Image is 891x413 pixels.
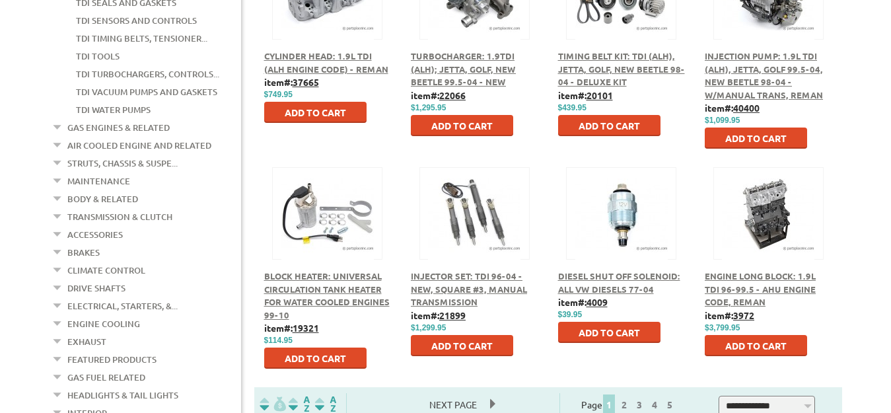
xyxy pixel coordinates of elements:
[587,296,608,308] u: 4009
[725,340,787,352] span: Add to Cart
[558,296,608,308] b: item#:
[579,120,640,131] span: Add to Cart
[705,116,740,125] span: $1,099.95
[705,128,807,149] button: Add to Cart
[67,262,145,279] a: Climate Control
[67,369,145,386] a: Gas Fuel Related
[705,335,807,356] button: Add to Cart
[416,398,490,410] a: Next Page
[411,323,446,332] span: $1,299.95
[705,309,754,321] b: item#:
[67,387,178,404] a: Headlights & Tail Lights
[411,270,527,307] a: Injector Set: TDI 96-04 - New, Square #3, Manual Transmission
[67,119,170,136] a: Gas Engines & Related
[558,103,587,112] span: $439.95
[67,155,178,172] a: Struts, Chassis & Suspe...
[285,352,346,364] span: Add to Cart
[733,309,754,321] u: 3972
[67,190,138,207] a: Body & Related
[633,398,645,410] a: 3
[411,115,513,136] button: Add to Cart
[649,398,660,410] a: 4
[733,102,760,114] u: 40400
[76,83,217,100] a: TDI Vacuum Pumps and Gaskets
[558,310,583,319] span: $39.95
[664,398,676,410] a: 5
[293,322,319,334] u: 19321
[411,335,513,356] button: Add to Cart
[431,340,493,352] span: Add to Cart
[411,103,446,112] span: $1,295.95
[705,270,816,307] a: Engine Long Block: 1.9L TDI 96-99.5 - AHU Engine Code, Reman
[76,30,207,47] a: TDI Timing Belts, Tensioner...
[67,297,178,315] a: Electrical, Starters, &...
[439,309,466,321] u: 21899
[705,323,740,332] span: $3,799.95
[76,48,120,65] a: TDI Tools
[293,76,319,88] u: 37665
[558,115,660,136] button: Add to Cart
[579,326,640,338] span: Add to Cart
[558,89,613,101] b: item#:
[705,50,823,100] a: Injection Pump: 1.9L TDI (ALH), Jetta, Golf 99.5-04, New Beetle 98-04 - w/Manual Trans, Reman
[587,89,613,101] u: 20101
[705,102,760,114] b: item#:
[67,226,123,243] a: Accessories
[260,396,286,412] img: filterpricelow.svg
[76,65,219,83] a: TDI Turbochargers, Controls...
[264,90,293,99] span: $749.95
[558,322,660,343] button: Add to Cart
[411,89,466,101] b: item#:
[558,270,680,295] a: Diesel Shut Off Solenoid: All VW Diesels 77-04
[618,398,630,410] a: 2
[411,50,516,87] a: Turbocharger: 1.9TDI (ALH); Jetta, Golf, New Beetle 99.5-04 - New
[285,106,346,118] span: Add to Cart
[67,137,211,154] a: Air Cooled Engine and Related
[67,208,172,225] a: Transmission & Clutch
[67,351,157,368] a: Featured Products
[558,50,685,87] a: Timing Belt Kit: TDI (ALH), Jetta, Golf, New Beetle 98-04 - Deluxe Kit
[264,348,367,369] button: Add to Cart
[264,336,293,345] span: $114.95
[286,396,312,412] img: Sort by Headline
[67,280,125,297] a: Drive Shafts
[264,270,390,320] a: Block Heater: Universal Circulation Tank Heater For Water Cooled Engines 99-10
[67,315,140,332] a: Engine Cooling
[411,309,466,321] b: item#:
[67,244,100,261] a: Brakes
[312,396,339,412] img: Sort by Sales Rank
[67,172,130,190] a: Maintenance
[76,101,151,118] a: TDI Water Pumps
[725,132,787,144] span: Add to Cart
[76,12,197,29] a: TDI Sensors and Controls
[264,50,388,75] a: Cylinder Head: 1.9L TDI (ALH Engine Code) - Reman
[439,89,466,101] u: 22066
[431,120,493,131] span: Add to Cart
[67,333,106,350] a: Exhaust
[264,102,367,123] button: Add to Cart
[264,76,319,88] b: item#:
[264,322,319,334] b: item#:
